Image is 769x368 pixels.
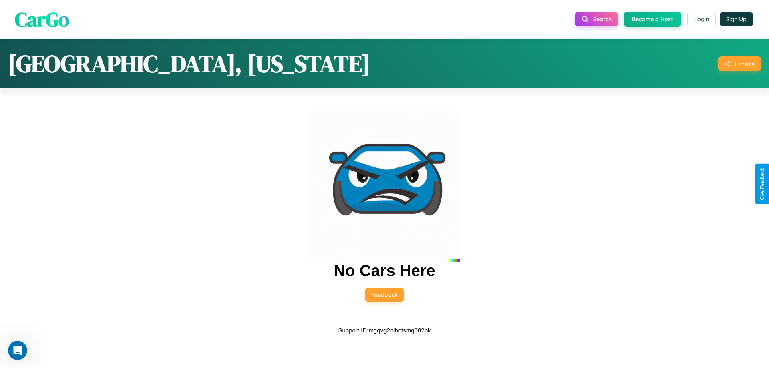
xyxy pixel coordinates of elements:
div: Filters [735,60,755,68]
img: car [309,111,460,262]
iframe: Intercom live chat [8,341,27,360]
span: CarGo [15,5,69,33]
button: Search [575,12,618,26]
div: Give Feedback [759,168,765,200]
span: Search [593,16,612,23]
h1: [GEOGRAPHIC_DATA], [US_STATE] [8,47,370,80]
button: Login [687,12,716,26]
button: Feedback [365,288,404,302]
button: Become a Host [624,12,681,27]
button: Sign Up [720,12,753,26]
button: Filters [718,56,761,71]
p: Support ID: mgqvg2nlhotsmq082bk [338,325,431,336]
h2: No Cars Here [334,262,435,280]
